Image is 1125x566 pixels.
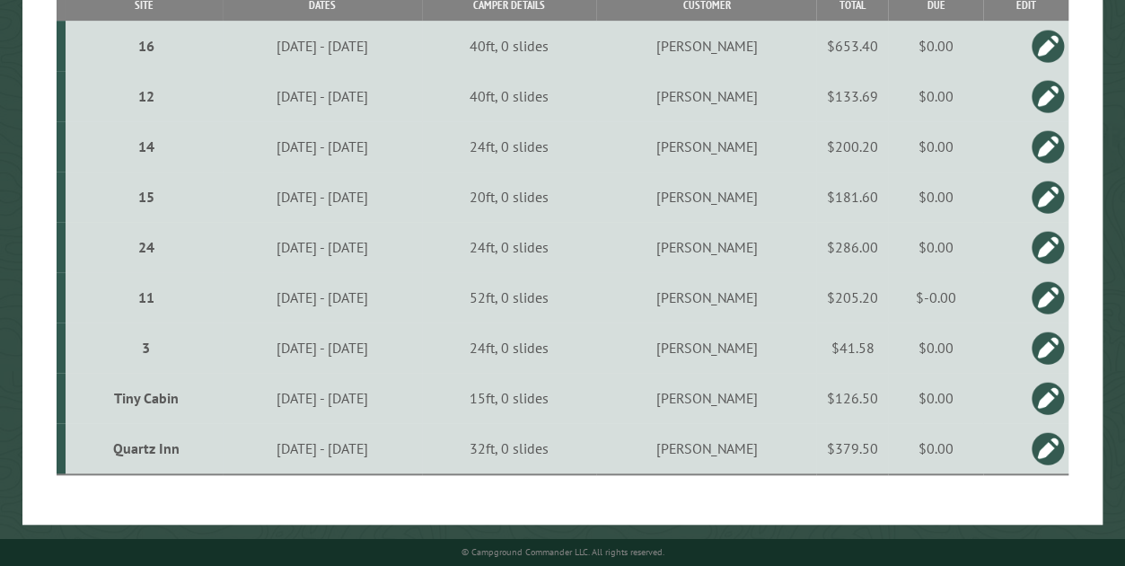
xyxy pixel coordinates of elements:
[225,339,419,357] div: [DATE] - [DATE]
[816,222,888,272] td: $286.00
[73,137,220,155] div: 14
[73,87,220,105] div: 12
[816,121,888,172] td: $200.20
[422,21,596,71] td: 40ft, 0 slides
[73,439,220,457] div: Quartz Inn
[73,339,220,357] div: 3
[422,272,596,323] td: 52ft, 0 slides
[422,71,596,121] td: 40ft, 0 slides
[596,373,816,423] td: [PERSON_NAME]
[73,238,220,256] div: 24
[422,373,596,423] td: 15ft, 0 slides
[888,323,983,373] td: $0.00
[888,222,983,272] td: $0.00
[225,288,419,306] div: [DATE] - [DATE]
[596,323,816,373] td: [PERSON_NAME]
[225,137,419,155] div: [DATE] - [DATE]
[888,71,983,121] td: $0.00
[422,172,596,222] td: 20ft, 0 slides
[461,546,664,558] small: © Campground Commander LLC. All rights reserved.
[73,389,220,407] div: Tiny Cabin
[422,323,596,373] td: 24ft, 0 slides
[225,238,419,256] div: [DATE] - [DATE]
[225,87,419,105] div: [DATE] - [DATE]
[225,439,419,457] div: [DATE] - [DATE]
[816,172,888,222] td: $181.60
[596,21,816,71] td: [PERSON_NAME]
[816,323,888,373] td: $41.58
[596,423,816,474] td: [PERSON_NAME]
[888,21,983,71] td: $0.00
[888,121,983,172] td: $0.00
[888,172,983,222] td: $0.00
[73,288,220,306] div: 11
[225,389,419,407] div: [DATE] - [DATE]
[225,188,419,206] div: [DATE] - [DATE]
[888,272,983,323] td: $-0.00
[73,37,220,55] div: 16
[816,21,888,71] td: $653.40
[596,71,816,121] td: [PERSON_NAME]
[816,71,888,121] td: $133.69
[888,373,983,423] td: $0.00
[225,37,419,55] div: [DATE] - [DATE]
[422,423,596,474] td: 32ft, 0 slides
[888,423,983,474] td: $0.00
[422,222,596,272] td: 24ft, 0 slides
[596,121,816,172] td: [PERSON_NAME]
[596,272,816,323] td: [PERSON_NAME]
[422,121,596,172] td: 24ft, 0 slides
[73,188,220,206] div: 15
[816,373,888,423] td: $126.50
[816,423,888,474] td: $379.50
[596,172,816,222] td: [PERSON_NAME]
[816,272,888,323] td: $205.20
[596,222,816,272] td: [PERSON_NAME]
